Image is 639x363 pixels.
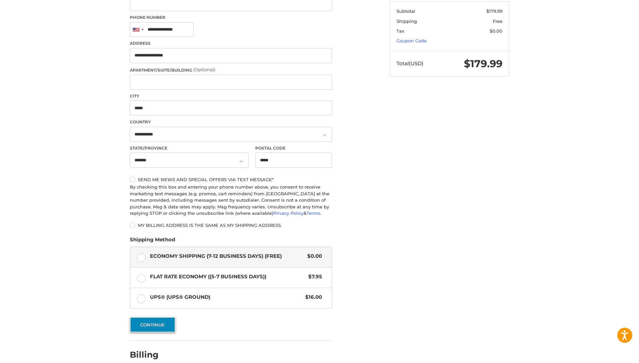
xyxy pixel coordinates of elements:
label: Address [130,40,332,46]
a: Coupon Code [396,38,427,43]
span: Free [493,18,502,24]
span: Shipping [396,18,417,24]
button: Continue [130,317,175,332]
div: United States: +1 [130,23,146,37]
span: $0.00 [490,28,502,34]
span: Subtotal [396,8,415,14]
iframe: Google Customer Reviews [584,345,639,363]
h2: Billing [130,350,169,360]
label: Postal Code [255,145,332,151]
span: Flat Rate Economy ((5-7 Business Days)) [150,273,305,281]
span: $0.00 [304,252,322,260]
span: $16.00 [302,293,322,301]
label: Send me news and special offers via text message* [130,177,332,182]
div: By checking this box and entering your phone number above, you consent to receive marketing text ... [130,184,332,217]
label: Apartment/Suite/Building [130,67,332,73]
a: Terms [307,210,320,216]
span: Tax [396,28,404,34]
label: Phone Number [130,14,332,21]
span: $179.99 [464,57,502,70]
label: State/Province [130,145,249,151]
span: Total (USD) [396,60,423,67]
legend: Shipping Method [130,236,175,247]
label: My billing address is the same as my shipping address. [130,223,332,228]
span: $179.99 [486,8,502,14]
label: City [130,93,332,99]
a: Privacy Policy [273,210,304,216]
span: $7.95 [305,273,322,281]
span: UPS® (UPS® Ground) [150,293,302,301]
label: Country [130,119,332,125]
small: (Optional) [193,67,215,72]
span: Economy Shipping (7-12 Business Days) (Free) [150,252,304,260]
